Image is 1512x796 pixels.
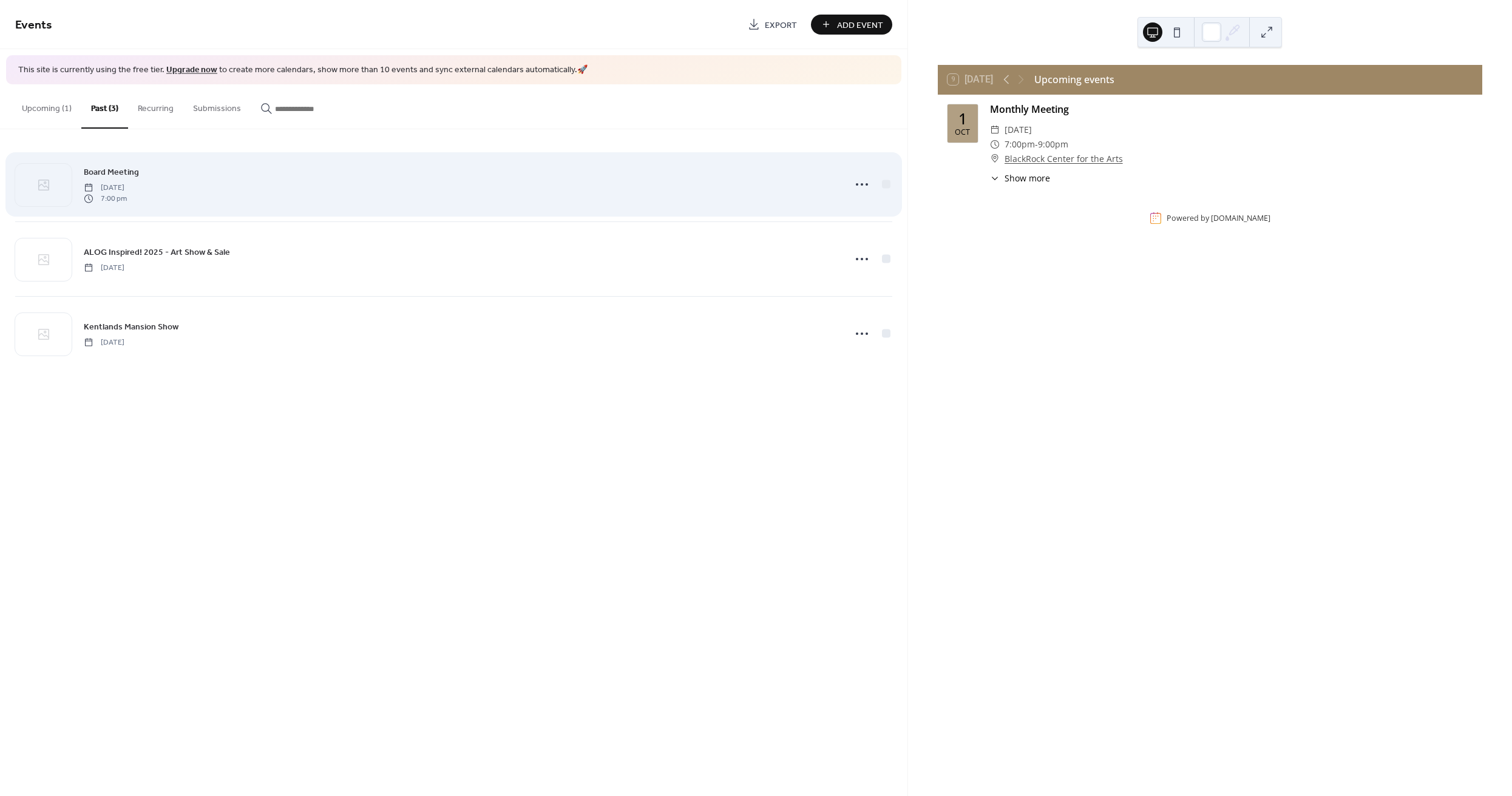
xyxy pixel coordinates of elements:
[84,166,139,178] span: Board Meeting
[84,194,127,204] span: 7:00 pm
[183,84,251,127] button: Submissions
[990,152,1000,166] div: ​
[1005,137,1035,152] span: 7:00pm
[990,172,1000,184] div: ​
[955,129,970,137] div: Oct
[958,111,967,126] div: 1
[81,84,128,129] button: Past (3)
[837,19,883,32] span: Add Event
[84,337,124,348] span: [DATE]
[84,320,178,334] a: Kentlands Mansion Show
[84,262,124,273] span: [DATE]
[990,123,1000,137] div: ​
[84,320,178,333] span: Kentlands Mansion Show
[1038,137,1068,152] span: 9:00pm
[15,13,52,37] span: Events
[84,165,139,179] a: Board Meeting
[811,15,892,35] button: Add Event
[1211,213,1270,223] a: [DOMAIN_NAME]
[1035,137,1038,152] span: -
[765,19,797,32] span: Export
[739,15,806,35] a: Export
[128,84,183,127] button: Recurring
[1167,213,1270,223] div: Powered by
[1005,172,1050,184] span: Show more
[18,64,588,76] span: This site is currently using the free tier. to create more calendars, show more than 10 events an...
[84,246,230,258] span: ALOG Inspired! 2025 - Art Show & Sale
[12,84,81,127] button: Upcoming (1)
[990,172,1050,184] button: ​Show more
[166,62,217,78] a: Upgrade now
[1034,72,1114,87] div: Upcoming events
[1005,152,1123,166] a: BlackRock Center for the Arts
[990,102,1473,116] div: Monthly Meeting
[84,182,127,193] span: [DATE]
[84,245,230,259] a: ALOG Inspired! 2025 - Art Show & Sale
[1005,123,1032,137] span: [DATE]
[990,137,1000,152] div: ​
